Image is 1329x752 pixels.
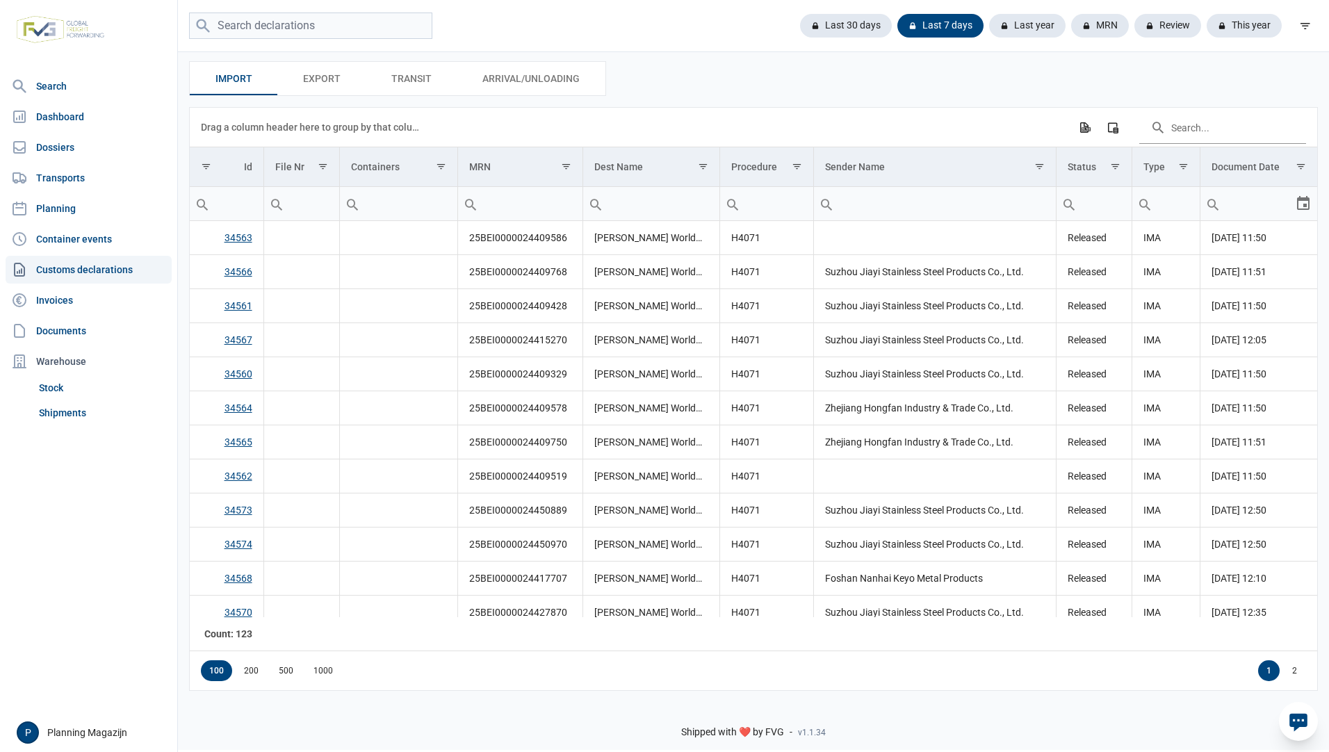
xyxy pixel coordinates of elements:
td: H4071 [720,596,813,630]
a: 34562 [225,471,252,482]
div: Dest Name [594,161,643,172]
td: Released [1056,528,1132,562]
td: [PERSON_NAME] Worldwide [GEOGRAPHIC_DATA] [583,493,720,528]
a: 34566 [225,266,252,277]
td: [PERSON_NAME] Worldwide [GEOGRAPHIC_DATA] [583,528,720,562]
td: IMA [1132,493,1200,528]
a: Stock [33,375,172,400]
td: [PERSON_NAME] Worldwide [GEOGRAPHIC_DATA] [583,459,720,493]
img: FVG - Global freight forwarding [11,10,110,49]
td: 25BEI0000024409750 [457,425,582,459]
div: Last 7 days [897,14,984,38]
span: [DATE] 12:05 [1212,334,1266,345]
a: Documents [6,317,172,345]
a: Search [6,72,172,100]
td: Filter cell [190,187,263,221]
td: Filter cell [720,187,813,221]
div: Items per page: 1000 [305,660,341,681]
div: Search box [1132,187,1157,220]
div: Status [1068,161,1096,172]
td: Filter cell [1056,187,1132,221]
td: 25BEI0000024409586 [457,221,582,255]
span: Show filter options for column 'MRN' [561,161,571,172]
td: Filter cell [1200,187,1317,221]
td: Suzhou Jiayi Stainless Steel Products Co., Ltd. [813,323,1056,357]
span: Show filter options for column 'Id' [201,161,211,172]
div: Warehouse [6,348,172,375]
td: H4071 [720,221,813,255]
td: [PERSON_NAME] Worldwide [GEOGRAPHIC_DATA] [583,357,720,391]
span: [DATE] 11:50 [1212,471,1266,482]
td: H4071 [720,391,813,425]
td: 25BEI0000024409578 [457,391,582,425]
td: Suzhou Jiayi Stainless Steel Products Co., Ltd. [813,528,1056,562]
td: [PERSON_NAME] Worldwide [GEOGRAPHIC_DATA] [583,221,720,255]
td: IMA [1132,562,1200,596]
input: Filter cell [814,187,1056,220]
td: Column Containers [339,147,457,187]
a: Container events [6,225,172,253]
td: IMA [1132,459,1200,493]
div: Page navigation [190,651,1317,690]
div: Last 30 days [800,14,892,38]
td: Released [1056,255,1132,289]
div: This year [1207,14,1282,38]
td: Suzhou Jiayi Stainless Steel Products Co., Ltd. [813,255,1056,289]
div: Type [1143,161,1165,172]
td: Filter cell [813,187,1056,221]
td: Released [1056,221,1132,255]
div: Last year [989,14,1066,38]
td: IMA [1132,221,1200,255]
td: 25BEI0000024409329 [457,357,582,391]
input: Filter cell [1132,187,1200,220]
span: v1.1.34 [798,727,826,738]
td: IMA [1132,255,1200,289]
div: Procedure [731,161,777,172]
div: Id [244,161,252,172]
input: Filter cell [583,187,719,220]
div: Page 1 [1258,660,1280,681]
span: Show filter options for column 'File Nr' [318,161,328,172]
div: Search box [458,187,483,220]
div: Drag a column header here to group by that column [201,116,424,138]
a: 34573 [225,505,252,516]
td: [PERSON_NAME] Worldwide [GEOGRAPHIC_DATA] [583,323,720,357]
div: Data grid with 123 rows and 10 columns [190,108,1317,690]
div: Items per page: 200 [236,660,267,681]
td: Suzhou Jiayi Stainless Steel Products Co., Ltd. [813,357,1056,391]
div: Planning Magazijn [17,721,169,744]
td: Column Dest Name [583,147,720,187]
input: Filter cell [1057,187,1132,220]
td: H4071 [720,425,813,459]
td: Suzhou Jiayi Stainless Steel Products Co., Ltd. [813,596,1056,630]
div: Search box [190,187,215,220]
td: IMA [1132,357,1200,391]
td: IMA [1132,425,1200,459]
span: Show filter options for column 'Procedure' [792,161,802,172]
a: Shipments [33,400,172,425]
td: Released [1056,323,1132,357]
div: Data grid toolbar [201,108,1306,147]
a: Planning [6,195,172,222]
td: Foshan Nanhai Keyo Metal Products [813,562,1056,596]
div: Column Chooser [1100,115,1125,140]
td: 25BEI0000024417707 [457,562,582,596]
div: Items per page: 500 [270,660,302,681]
a: Transports [6,164,172,192]
span: Show filter options for column 'Sender Name' [1034,161,1045,172]
td: Released [1056,425,1132,459]
div: P [17,721,39,744]
div: Page 2 [1284,660,1305,681]
td: [PERSON_NAME] Worldwide [GEOGRAPHIC_DATA] [583,289,720,323]
span: [DATE] 11:50 [1212,300,1266,311]
div: File Nr [275,161,304,172]
td: Released [1056,459,1132,493]
td: H4071 [720,289,813,323]
td: Column Status [1056,147,1132,187]
td: IMA [1132,528,1200,562]
a: 34574 [225,539,252,550]
td: Column Type [1132,147,1200,187]
input: Search declarations [189,13,432,40]
div: Containers [351,161,400,172]
td: 25BEI0000024409519 [457,459,582,493]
